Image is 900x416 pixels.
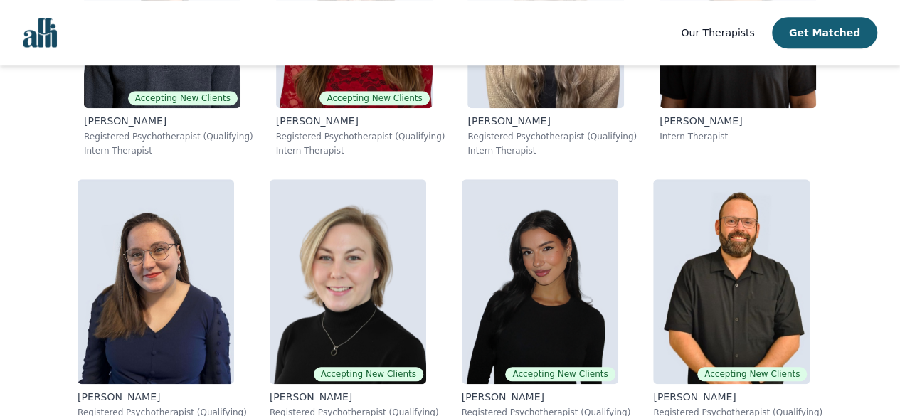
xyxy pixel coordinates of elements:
[681,27,754,38] span: Our Therapists
[84,145,253,156] p: Intern Therapist
[660,114,816,128] p: [PERSON_NAME]
[681,24,754,41] a: Our Therapists
[697,367,807,381] span: Accepting New Clients
[128,91,238,105] span: Accepting New Clients
[276,114,445,128] p: [PERSON_NAME]
[653,179,810,384] img: Josh_Cadieux
[78,179,234,384] img: Vanessa_McCulloch
[78,390,247,404] p: [PERSON_NAME]
[653,390,822,404] p: [PERSON_NAME]
[314,367,423,381] span: Accepting New Clients
[84,114,253,128] p: [PERSON_NAME]
[772,17,877,48] button: Get Matched
[467,114,637,128] p: [PERSON_NAME]
[467,131,637,142] p: Registered Psychotherapist (Qualifying)
[23,18,57,48] img: alli logo
[270,179,426,384] img: Jocelyn_Crawford
[660,131,816,142] p: Intern Therapist
[270,390,439,404] p: [PERSON_NAME]
[505,367,615,381] span: Accepting New Clients
[462,390,631,404] p: [PERSON_NAME]
[319,91,429,105] span: Accepting New Clients
[276,131,445,142] p: Registered Psychotherapist (Qualifying)
[467,145,637,156] p: Intern Therapist
[276,145,445,156] p: Intern Therapist
[84,131,253,142] p: Registered Psychotherapist (Qualifying)
[462,179,618,384] img: Alyssa_Tweedie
